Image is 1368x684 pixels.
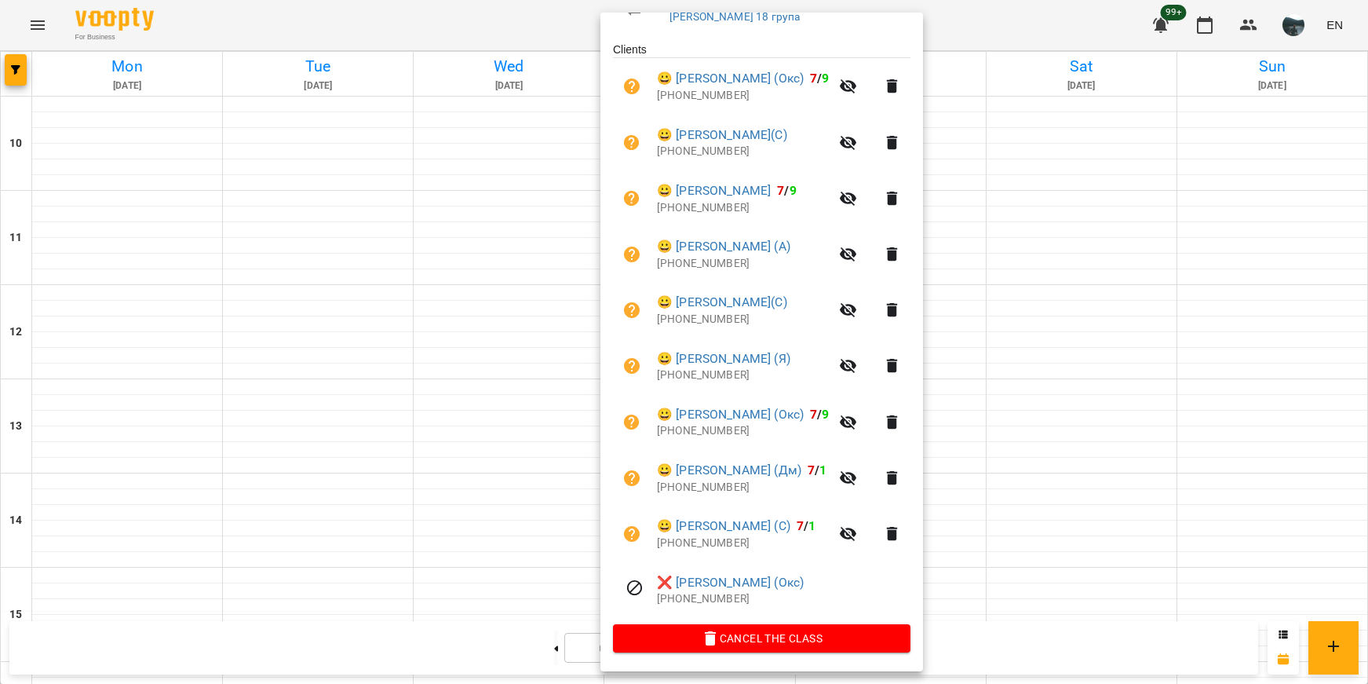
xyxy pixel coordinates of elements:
[657,69,804,88] a: 😀 [PERSON_NAME] (Окс)
[657,144,830,159] p: [PHONE_NUMBER]
[822,71,829,86] span: 9
[657,181,771,200] a: 😀 [PERSON_NAME]
[777,183,784,198] span: 7
[657,293,787,312] a: 😀 [PERSON_NAME](С)
[797,518,804,533] span: 7
[657,405,804,424] a: 😀 [PERSON_NAME] (Окс)
[810,71,829,86] b: /
[613,347,651,385] button: Unpaid. Bill the attendance?
[613,42,910,624] ul: Clients
[822,407,829,422] span: 9
[669,10,800,23] a: [PERSON_NAME] 18 група
[808,463,815,477] span: 7
[626,579,644,598] svg: Visit canceled
[626,629,898,648] span: Cancel the class
[810,407,817,422] span: 7
[613,459,651,497] button: Unpaid. Bill the attendance?
[657,461,801,480] a: 😀 [PERSON_NAME] (Дм)
[657,423,830,439] p: [PHONE_NUMBER]
[657,200,830,216] p: [PHONE_NUMBER]
[657,573,804,592] a: ❌ [PERSON_NAME] (Окс)
[657,349,790,368] a: 😀 [PERSON_NAME] (Я)
[657,480,830,496] p: [PHONE_NUMBER]
[613,404,651,441] button: Unpaid. Bill the attendance?
[613,236,651,273] button: Unpaid. Bill the attendance?
[657,126,787,144] a: 😀 [PERSON_NAME](С)
[613,515,651,553] button: Unpaid. Bill the attendance?
[777,183,796,198] b: /
[808,518,815,533] span: 1
[657,312,830,327] p: [PHONE_NUMBER]
[613,291,651,329] button: Unpaid. Bill the attendance?
[657,591,910,607] p: [PHONE_NUMBER]
[797,518,815,533] b: /
[657,88,830,104] p: [PHONE_NUMBER]
[819,463,826,477] span: 1
[790,183,797,198] span: 9
[657,368,830,383] p: [PHONE_NUMBER]
[657,237,790,256] a: 😀 [PERSON_NAME] (А)
[657,536,830,551] p: [PHONE_NUMBER]
[808,463,826,477] b: /
[657,517,790,536] a: 😀 [PERSON_NAME] (С)
[810,71,817,86] span: 7
[613,68,651,105] button: Unpaid. Bill the attendance?
[613,624,910,653] button: Cancel the class
[657,256,830,272] p: [PHONE_NUMBER]
[613,124,651,162] button: Unpaid. Bill the attendance?
[810,407,829,422] b: /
